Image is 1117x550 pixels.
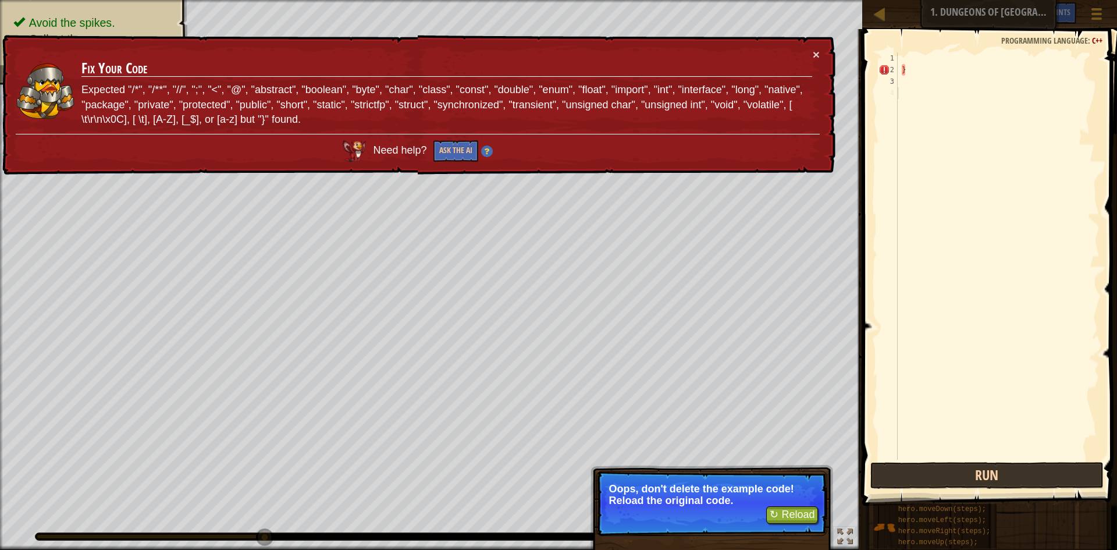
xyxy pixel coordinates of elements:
li: Avoid the spikes. [13,15,176,31]
p: Expected "/*", "/**", "//", ";", "<", "@", "abstract", "boolean", "byte", "char", "class", "const... [81,83,812,127]
li: Collect the gem. [13,31,176,47]
span: Collect the gem. [29,33,112,45]
div: 4 [878,87,898,99]
button: ↻ Reload [766,506,818,524]
span: Programming language [1001,35,1088,46]
span: Need help? [373,144,429,156]
span: hero.moveRight(steps); [898,527,990,535]
button: Run [870,462,1104,489]
img: Hint [481,146,493,157]
p: Oops, don't delete the example code! Reload the original code. [609,483,815,506]
div: 1 [878,52,898,64]
span: C++ [1092,35,1102,46]
button: × [813,48,820,61]
img: AI [343,140,366,161]
h3: Fix Your Code [81,61,812,77]
div: 3 [878,76,898,87]
div: 2 [878,64,898,76]
span: Avoid the spikes. [29,16,115,29]
img: portrait.png [873,516,895,538]
span: hero.moveLeft(steps); [898,516,986,524]
button: Ask the AI [433,140,478,162]
button: Show game menu [1082,2,1111,30]
span: hero.moveUp(steps); [898,538,978,547]
span: : [1088,35,1092,46]
span: hero.moveDown(steps); [898,505,986,513]
img: duck_senick.png [16,63,74,119]
span: Hints [1051,6,1070,17]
